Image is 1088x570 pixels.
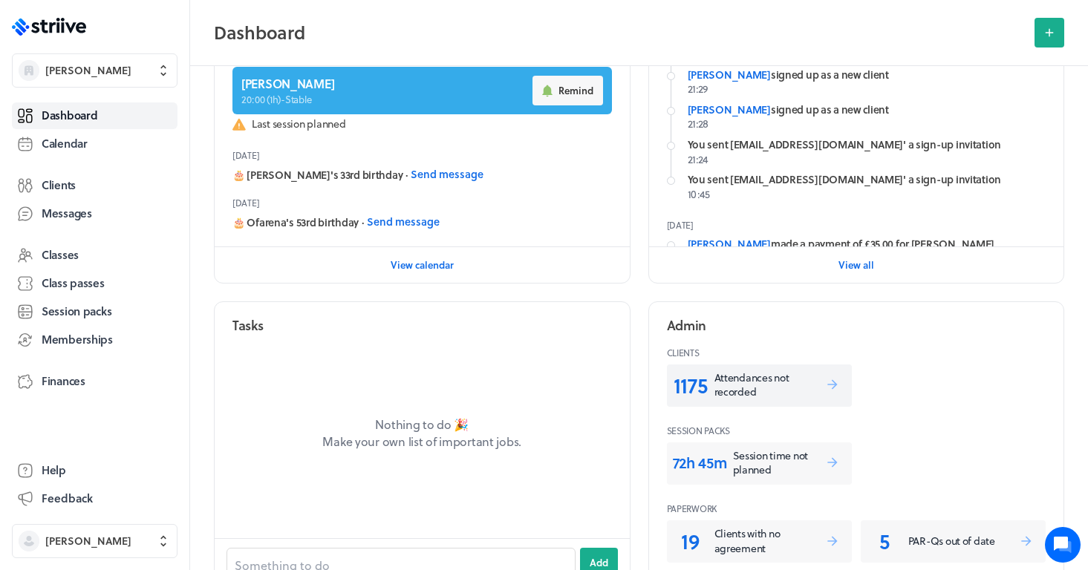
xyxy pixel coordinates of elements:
[43,255,265,285] input: Search articles
[23,173,274,203] button: New conversation
[673,370,708,399] p: 1175
[673,526,708,555] p: 19
[12,270,177,297] a: Class passes
[688,152,1046,167] p: 21:24
[232,167,612,182] div: 🎂 [PERSON_NAME]'s 33rd birthday
[867,526,902,555] p: 5
[12,457,177,484] a: Help
[688,236,771,252] a: [PERSON_NAME]
[667,341,1046,364] header: Clients
[908,534,1019,548] p: PAR-Qs out of date
[12,485,177,512] button: Feedback
[838,258,874,272] span: View all
[96,182,178,194] span: New conversation
[667,219,1046,231] p: [DATE]
[688,102,1046,117] div: signed up as a new client
[667,364,852,407] a: 1175Attendances not recorded
[405,168,408,183] span: ·
[12,242,177,269] a: Classes
[391,250,454,280] button: View calendar
[673,452,727,473] p: 72h 45m
[12,172,177,199] a: Clients
[22,99,275,146] h2: We're here to help. Ask us anything!
[367,214,440,229] button: Send message
[12,298,177,325] a: Session packs
[590,556,608,569] span: Add
[42,136,88,151] span: Calendar
[688,172,1046,187] div: You sent [EMAIL_ADDRESS][DOMAIN_NAME]' a sign-up invitation
[12,131,177,157] a: Calendar
[12,102,177,129] a: Dashboard
[42,206,92,221] span: Messages
[688,237,1046,252] div: made a payment of £35.00 for [PERSON_NAME]
[232,214,612,229] div: 🎂 Ofarena's 53rd birthday
[12,368,177,395] a: Finances
[362,215,364,230] span: ·
[688,82,1046,96] p: 21:29
[861,520,1046,563] a: 5PAR-Qs out of date
[42,177,76,193] span: Clients
[232,316,264,335] h2: Tasks
[688,68,1046,82] div: signed up as a new client
[558,84,593,97] span: Remind
[232,191,612,214] header: [DATE]
[688,117,1046,131] p: 21:28
[12,53,177,88] button: [PERSON_NAME]
[214,18,1026,47] h2: Dashboard
[714,370,825,399] p: Attendances not recorded
[688,187,1046,202] p: 10:45
[20,231,277,249] p: Find an answer quickly
[252,117,612,131] span: Last session planned
[42,332,113,347] span: Memberships
[688,67,771,82] a: [PERSON_NAME]
[411,167,483,182] button: Send message
[42,491,93,506] span: Feedback
[42,108,97,123] span: Dashboard
[232,143,612,167] header: [DATE]
[667,419,1046,442] header: Session Packs
[42,373,85,389] span: Finances
[45,63,131,78] span: [PERSON_NAME]
[667,316,707,335] h2: Admin
[1045,527,1081,563] iframe: gist-messenger-bubble-iframe
[42,304,111,319] span: Session packs
[714,526,825,555] p: Clients with no agreement
[12,327,177,353] a: Memberships
[12,200,177,227] a: Messages
[667,520,852,563] a: 19Clients with no agreement
[733,448,825,477] p: Session time not planned
[42,275,105,291] span: Class passes
[42,247,79,263] span: Classes
[12,524,177,558] button: [PERSON_NAME]
[42,462,66,478] span: Help
[838,250,874,280] button: View all
[667,442,852,485] a: 72h 45mSession time not planned
[303,416,541,450] p: Nothing to do 🎉 Make your own list of important jobs.
[45,534,131,548] span: [PERSON_NAME]
[688,102,771,117] a: [PERSON_NAME]
[688,137,1046,152] div: You sent [EMAIL_ADDRESS][DOMAIN_NAME]' a sign-up invitation
[22,72,275,96] h1: Hi [PERSON_NAME]
[667,497,1046,520] header: Paperwork
[391,258,454,272] span: View calendar
[532,76,603,105] button: Remind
